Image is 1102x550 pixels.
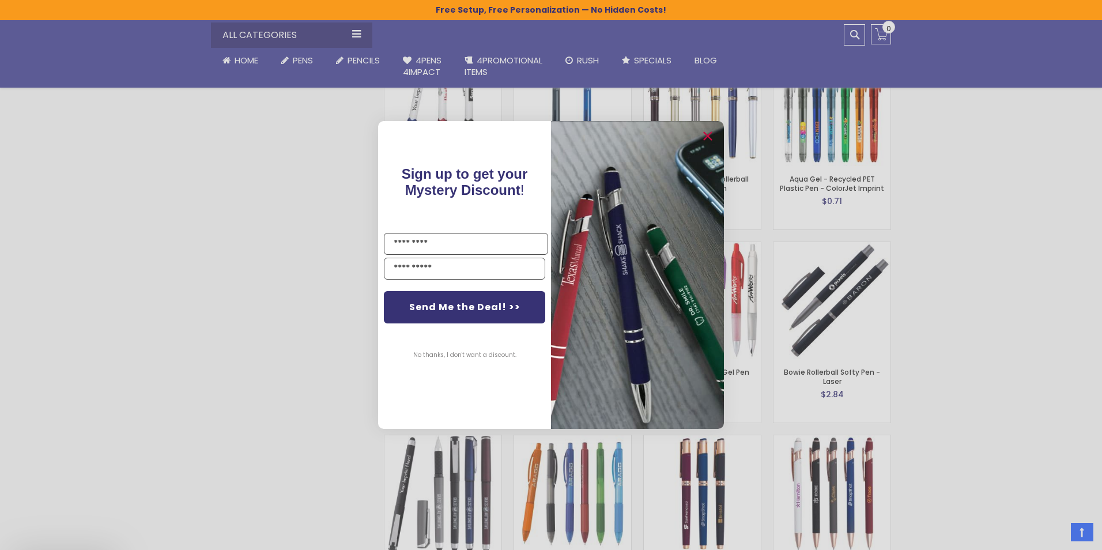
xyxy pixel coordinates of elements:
[402,166,528,198] span: Sign up to get your Mystery Discount
[384,291,545,323] button: Send Me the Deal! >>
[699,127,717,145] button: Close dialog
[402,166,528,198] span: !
[407,341,522,370] button: No thanks, I don't want a discount.
[551,121,724,428] img: pop-up-image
